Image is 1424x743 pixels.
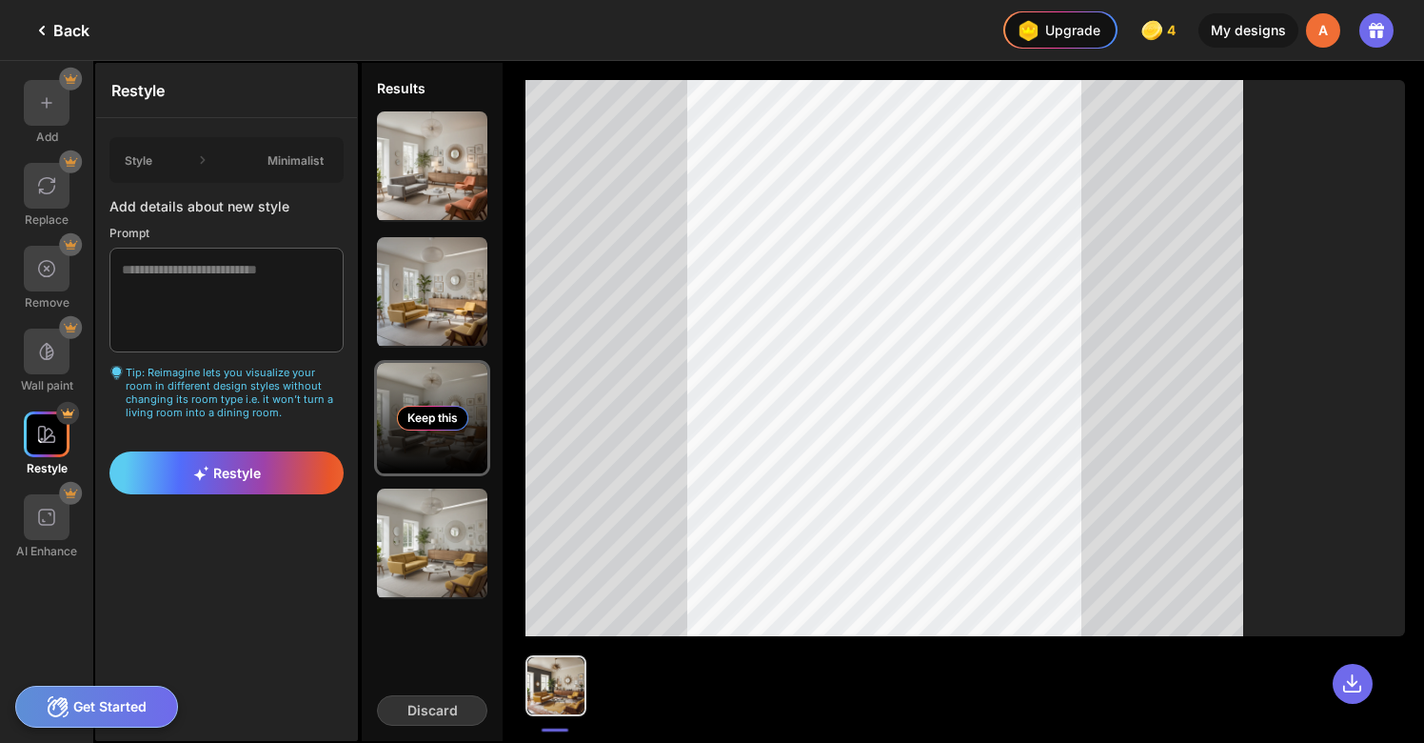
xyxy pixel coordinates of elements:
[109,366,124,380] img: textarea-hint-icon.svg
[362,63,503,96] div: Results
[125,153,152,168] div: Style
[16,544,77,558] div: AI Enhance
[36,130,58,144] div: Add
[30,19,89,42] div: Back
[1013,15,1043,46] img: upgrade-nav-btn-icon.gif
[27,461,68,475] div: Restyle
[397,406,468,431] div: Keep this
[25,212,69,227] div: Replace
[109,226,344,240] div: Prompt
[109,198,344,214] div: Add details about new style
[260,153,330,168] div: Minimalist
[21,378,73,392] div: Wall paint
[1198,13,1298,48] div: My designs
[1167,23,1179,38] span: 4
[377,695,487,726] div: Discard
[1013,15,1100,46] div: Upgrade
[193,465,261,481] span: Restyle
[25,295,69,310] div: Remove
[109,366,344,419] div: Tip: Reimagine lets you visualize your room in different design styles without changing its room ...
[15,686,178,728] div: Get Started
[96,64,357,118] div: Restyle
[1306,13,1340,48] div: A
